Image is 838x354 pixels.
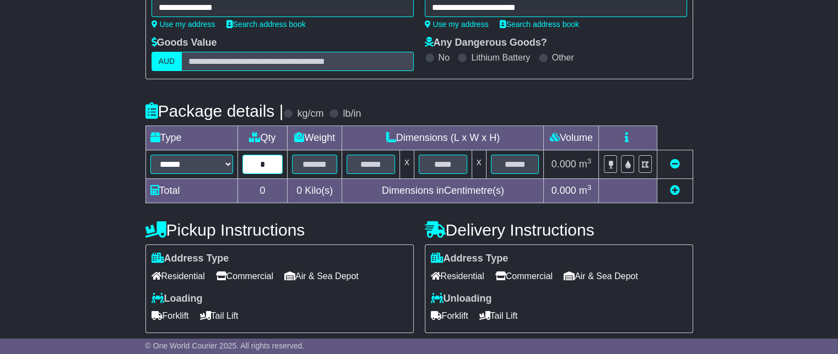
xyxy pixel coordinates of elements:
span: Tail Lift [479,307,518,324]
label: Loading [152,293,203,305]
span: 0 [296,185,302,196]
label: AUD [152,52,182,71]
label: No [439,52,450,63]
label: lb/in [343,108,361,120]
span: Air & Sea Depot [284,268,359,285]
td: 0 [237,179,288,203]
h4: Delivery Instructions [425,221,693,239]
label: Unloading [431,293,492,305]
span: 0.000 [552,185,576,196]
label: Address Type [431,253,509,265]
span: 0.000 [552,159,576,170]
h4: Package details | [145,102,284,120]
span: Commercial [216,268,273,285]
span: Residential [431,268,484,285]
td: Volume [544,126,599,150]
h4: Pickup Instructions [145,221,414,239]
span: © One World Courier 2025. All rights reserved. [145,341,305,350]
td: Type [145,126,237,150]
td: Dimensions in Centimetre(s) [342,179,544,203]
td: Weight [288,126,342,150]
span: m [579,185,592,196]
label: Other [552,52,574,63]
a: Remove this item [670,159,680,170]
span: Forklift [152,307,189,324]
span: Tail Lift [200,307,239,324]
span: Residential [152,268,205,285]
td: Dimensions (L x W x H) [342,126,544,150]
label: Address Type [152,253,229,265]
span: Forklift [431,307,468,324]
td: x [472,150,486,179]
a: Use my address [152,20,215,29]
a: Search address book [226,20,306,29]
label: Lithium Battery [471,52,530,63]
td: Kilo(s) [288,179,342,203]
a: Use my address [425,20,489,29]
label: kg/cm [297,108,323,120]
a: Search address book [500,20,579,29]
sup: 3 [587,157,592,165]
span: m [579,159,592,170]
td: Total [145,179,237,203]
label: Goods Value [152,37,217,49]
span: Commercial [495,268,553,285]
td: Qty [237,126,288,150]
span: Air & Sea Depot [564,268,638,285]
sup: 3 [587,183,592,192]
a: Add new item [670,185,680,196]
td: x [399,150,414,179]
label: Any Dangerous Goods? [425,37,547,49]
